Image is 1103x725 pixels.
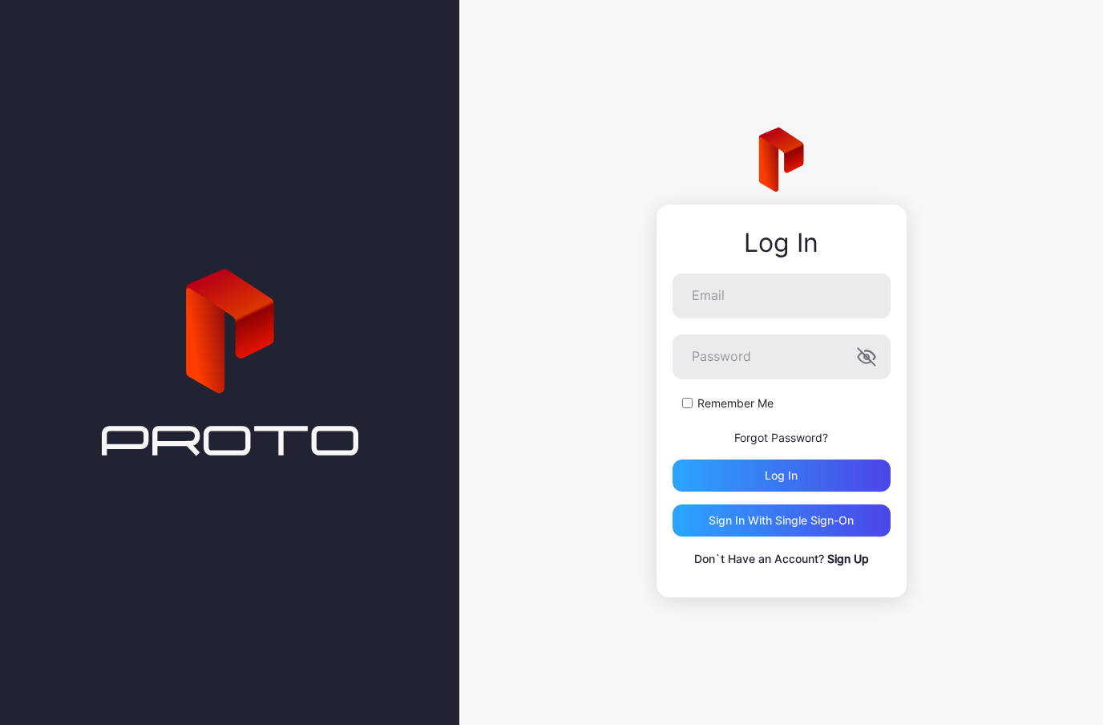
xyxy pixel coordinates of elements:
div: Sign in With Single Sign-On [709,514,854,527]
p: Don`t Have an Account? [673,549,891,569]
a: Forgot Password? [734,431,828,444]
button: Sign in With Single Sign-On [673,504,891,537]
input: Email [673,273,891,318]
div: Log In [673,229,891,257]
button: Log in [673,460,891,492]
button: Password [857,347,876,367]
label: Remember Me [697,395,774,411]
a: Sign Up [827,552,869,565]
input: Password [673,334,891,379]
div: Log in [765,469,798,482]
